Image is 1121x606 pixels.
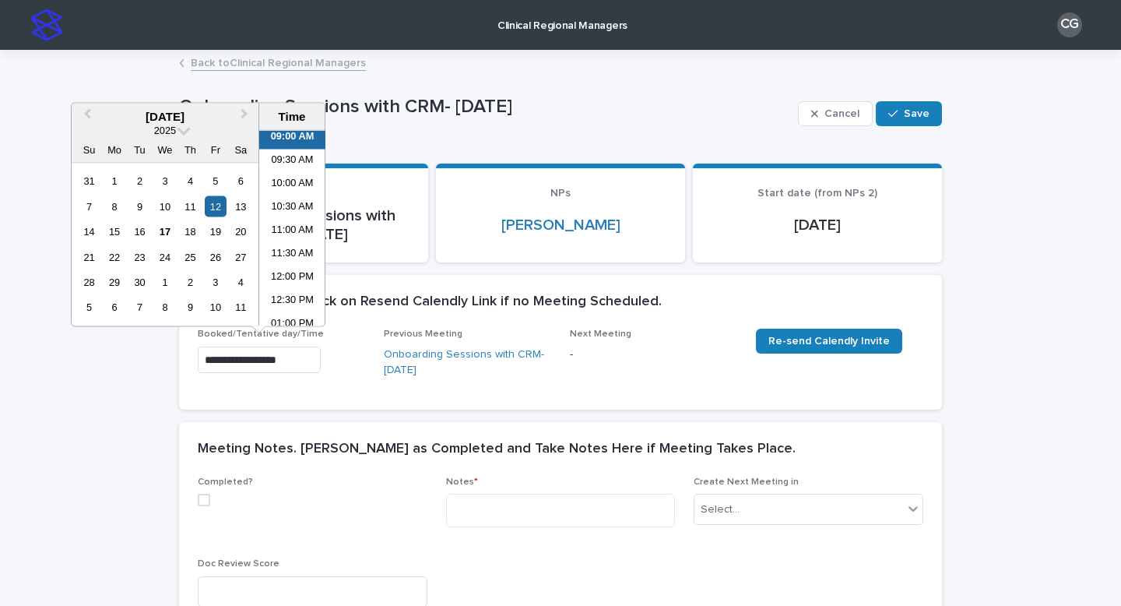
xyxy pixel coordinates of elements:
[205,221,226,242] div: Choose Friday, September 19th, 2025
[768,336,890,347] span: Re-send Calendly Invite
[104,272,125,293] div: Choose Monday, September 29th, 2025
[198,441,796,458] h2: Meeting Notes. [PERSON_NAME] as Completed and Take Notes Here if Meeting Takes Place.
[798,101,873,126] button: Cancel
[129,246,150,267] div: Choose Tuesday, September 23rd, 2025
[259,290,325,313] li: 12:30 PM
[31,9,62,41] img: stacker-logo-s-only.png
[129,221,150,242] div: Choose Tuesday, September 16th, 2025
[79,246,100,267] div: Choose Sunday, September 21st, 2025
[824,108,859,119] span: Cancel
[129,297,150,318] div: Choose Tuesday, October 7th, 2025
[154,246,175,267] div: Choose Wednesday, September 24th, 2025
[191,53,366,71] a: Back toClinical Regional Managers
[694,477,799,487] span: Create Next Meeting in
[198,559,279,569] span: Doc Review Score
[259,196,325,220] li: 10:30 AM
[180,297,201,318] div: Choose Thursday, October 9th, 2025
[384,329,462,339] span: Previous Meeting
[205,297,226,318] div: Choose Friday, October 10th, 2025
[79,196,100,217] div: Choose Sunday, September 7th, 2025
[205,272,226,293] div: Choose Friday, October 3rd, 2025
[180,171,201,192] div: Choose Thursday, September 4th, 2025
[73,105,98,130] button: Previous Month
[205,171,226,192] div: Choose Friday, September 5th, 2025
[230,272,251,293] div: Choose Saturday, October 4th, 2025
[259,313,325,336] li: 01:00 PM
[179,96,792,118] p: Onboarding Sessions with CRM- [DATE]
[757,188,877,199] span: Start date (from NPs 2)
[79,297,100,318] div: Choose Sunday, October 5th, 2025
[104,139,125,160] div: Mo
[230,171,251,192] div: Choose Saturday, September 6th, 2025
[154,297,175,318] div: Choose Wednesday, October 8th, 2025
[198,477,253,487] span: Completed?
[384,347,551,379] a: Onboarding Sessions with CRM- [DATE]
[129,272,150,293] div: Choose Tuesday, September 30th, 2025
[259,126,325,150] li: 09:00 AM
[1057,12,1082,37] div: CG
[72,110,258,124] div: [DATE]
[230,297,251,318] div: Choose Saturday, October 11th, 2025
[79,139,100,160] div: Su
[154,125,176,136] span: 2025
[205,196,226,217] div: Choose Friday, September 12th, 2025
[180,272,201,293] div: Choose Thursday, October 2nd, 2025
[180,246,201,267] div: Choose Thursday, September 25th, 2025
[154,171,175,192] div: Choose Wednesday, September 3rd, 2025
[570,347,737,363] p: -
[259,173,325,196] li: 10:00 AM
[129,171,150,192] div: Choose Tuesday, September 2nd, 2025
[180,221,201,242] div: Choose Thursday, September 18th, 2025
[129,139,150,160] div: Tu
[259,243,325,266] li: 11:30 AM
[230,221,251,242] div: Choose Saturday, September 20th, 2025
[259,220,325,243] li: 11:00 AM
[876,101,942,126] button: Save
[104,171,125,192] div: Choose Monday, September 1st, 2025
[205,246,226,267] div: Choose Friday, September 26th, 2025
[259,150,325,173] li: 09:30 AM
[501,216,620,234] a: [PERSON_NAME]
[104,196,125,217] div: Choose Monday, September 8th, 2025
[230,139,251,160] div: Sa
[198,294,662,311] h2: Meeting Details. Click on Resend Calendly Link if no Meeting Scheduled.
[154,272,175,293] div: Choose Wednesday, October 1st, 2025
[263,110,321,124] div: Time
[154,139,175,160] div: We
[550,188,571,199] span: NPs
[230,196,251,217] div: Choose Saturday, September 13th, 2025
[205,139,226,160] div: Fr
[446,477,478,487] span: Notes
[712,216,923,234] p: [DATE]
[104,297,125,318] div: Choose Monday, October 6th, 2025
[79,272,100,293] div: Choose Sunday, September 28th, 2025
[230,246,251,267] div: Choose Saturday, September 27th, 2025
[259,266,325,290] li: 12:00 PM
[79,171,100,192] div: Choose Sunday, August 31st, 2025
[756,329,902,354] a: Re-send Calendly Invite
[570,329,631,339] span: Next Meeting
[154,221,175,242] div: Choose Wednesday, September 17th, 2025
[701,502,740,518] div: Select...
[234,105,258,130] button: Next Month
[79,221,100,242] div: Choose Sunday, September 14th, 2025
[154,196,175,217] div: Choose Wednesday, September 10th, 2025
[104,221,125,242] div: Choose Monday, September 15th, 2025
[76,168,253,320] div: month 2025-09
[104,246,125,267] div: Choose Monday, September 22nd, 2025
[904,108,929,119] span: Save
[180,196,201,217] div: Choose Thursday, September 11th, 2025
[129,196,150,217] div: Choose Tuesday, September 9th, 2025
[180,139,201,160] div: Th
